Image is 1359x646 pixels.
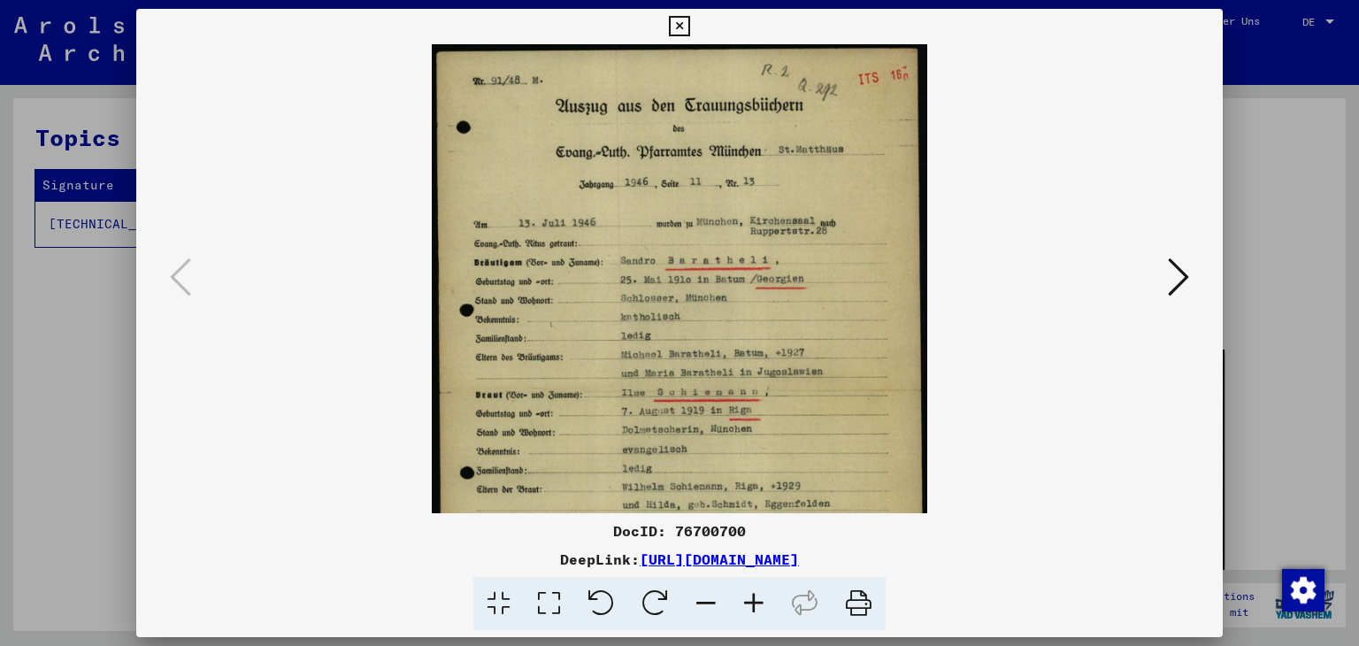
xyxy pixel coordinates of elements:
[640,550,799,568] a: [URL][DOMAIN_NAME]
[136,520,1224,542] div: DocID: 76700700
[1281,568,1324,611] div: Zustimmung ändern
[136,549,1224,570] div: DeepLink:
[1282,569,1324,611] img: Zustimmung ändern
